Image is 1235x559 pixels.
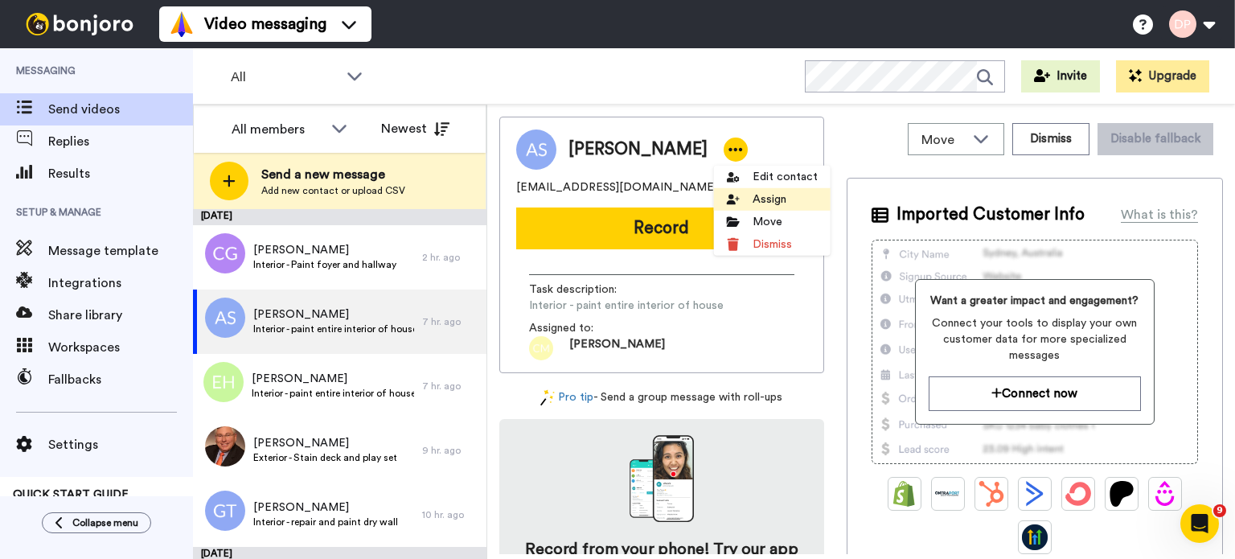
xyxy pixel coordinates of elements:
[253,499,398,516] span: [PERSON_NAME]
[369,113,462,145] button: Newest
[529,320,642,336] span: Assigned to:
[205,491,245,531] img: gt.png
[48,435,193,454] span: Settings
[499,389,824,406] div: - Send a group message with roll-ups
[714,188,831,211] li: Assign
[48,273,193,293] span: Integrations
[48,100,193,119] span: Send videos
[529,336,553,360] img: cm.png
[1116,60,1209,92] button: Upgrade
[540,389,593,406] a: Pro tip
[921,130,965,150] span: Move
[231,68,338,87] span: All
[48,132,193,151] span: Replies
[1012,123,1089,155] button: Dismiss
[929,315,1141,364] span: Connect your tools to display your own customer data for more specialized messages
[1022,481,1048,507] img: ActiveCampaign
[253,451,397,464] span: Exterior - Stain deck and play set
[48,241,193,261] span: Message template
[714,166,831,188] li: Edit contact
[422,380,478,393] div: 7 hr. ago
[568,138,708,162] span: [PERSON_NAME]
[48,370,193,389] span: Fallbacks
[422,444,478,457] div: 9 hr. ago
[252,371,414,387] span: [PERSON_NAME]
[1109,481,1134,507] img: Patreon
[540,389,555,406] img: magic-wand.svg
[253,242,396,258] span: [PERSON_NAME]
[714,211,831,233] li: Move
[253,516,398,528] span: Interior - repair and paint dry wall
[1213,504,1226,517] span: 9
[1021,60,1100,92] button: Invite
[1022,524,1048,550] img: GoHighLevel
[929,293,1141,309] span: Want a greater impact and engagement?
[13,489,129,500] span: QUICK START GUIDE
[261,184,405,197] span: Add new contact or upload CSV
[252,387,414,400] span: Interior - paint entire interior of house. Possible paint doors and trim
[714,233,831,256] li: Dismiss
[205,298,245,338] img: as.png
[897,203,1085,227] span: Imported Customer Info
[516,129,556,170] img: Image of Andrea Simmons
[1065,481,1091,507] img: ConvertKit
[929,376,1141,411] button: Connect now
[72,516,138,529] span: Collapse menu
[169,11,195,37] img: vm-color.svg
[1180,504,1219,543] iframe: Intercom live chat
[48,338,193,357] span: Workspaces
[253,258,396,271] span: Interior - Paint foyer and hallway
[48,164,193,183] span: Results
[253,306,414,323] span: [PERSON_NAME]
[48,306,193,325] span: Share library
[516,179,717,195] span: [EMAIL_ADDRESS][DOMAIN_NAME]
[422,508,478,521] div: 10 hr. ago
[1098,123,1213,155] button: Disable fallback
[516,208,807,249] button: Record
[193,209,486,225] div: [DATE]
[1152,481,1178,507] img: Drip
[569,336,665,360] span: [PERSON_NAME]
[253,435,397,451] span: [PERSON_NAME]
[422,251,478,264] div: 2 hr. ago
[979,481,1004,507] img: Hubspot
[42,512,151,533] button: Collapse menu
[529,282,642,298] span: Task description :
[205,233,245,273] img: cg.png
[232,120,323,139] div: All members
[204,13,326,35] span: Video messaging
[529,298,724,314] span: Interior - paint entire interior of house
[422,315,478,328] div: 7 hr. ago
[203,362,244,402] img: eh.png
[1121,205,1198,224] div: What is this?
[935,481,961,507] img: Ontraport
[261,165,405,184] span: Send a new message
[630,435,694,522] img: download
[253,323,414,335] span: Interior - paint entire interior of house
[205,426,245,467] img: 5d43ce17-beb6-4d04-9044-d0129ccc4464.jpg
[19,13,140,35] img: bj-logo-header-white.svg
[892,481,917,507] img: Shopify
